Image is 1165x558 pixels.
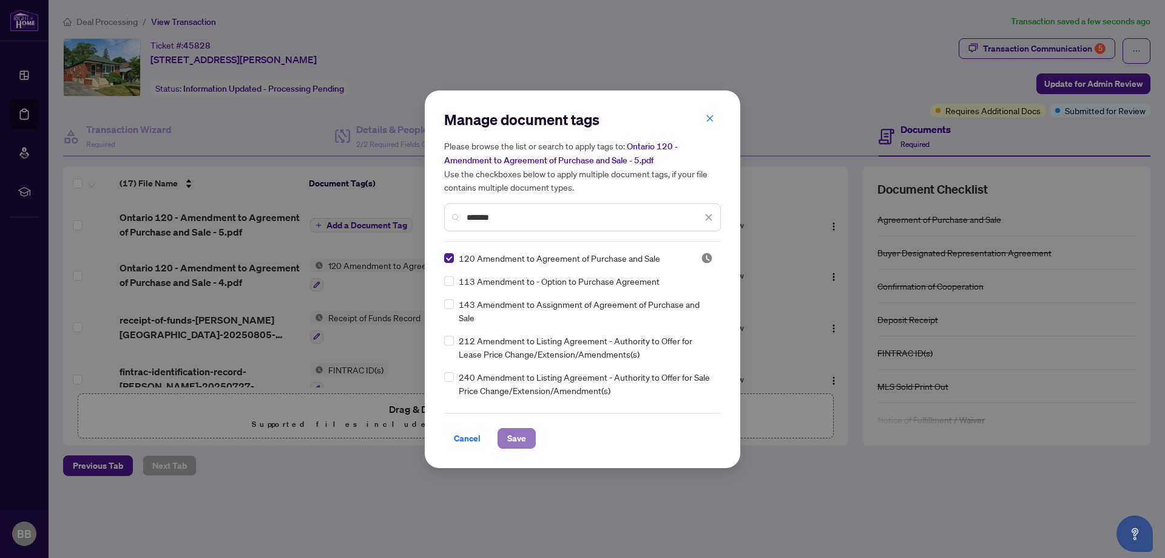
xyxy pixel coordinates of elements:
span: close [706,114,714,123]
span: 212 Amendment to Listing Agreement - Authority to Offer for Lease Price Change/Extension/Amendmen... [459,334,714,361]
span: 143 Amendment to Assignment of Agreement of Purchase and Sale [459,298,714,324]
h2: Manage document tags [444,110,721,129]
button: Save [498,428,536,449]
span: Cancel [454,429,481,448]
span: Save [507,429,526,448]
button: Cancel [444,428,490,449]
span: 120 Amendment to Agreement of Purchase and Sale [459,251,660,265]
span: 240 Amendment to Listing Agreement - Authority to Offer for Sale Price Change/Extension/Amendment(s) [459,370,714,397]
span: Pending Review [701,252,713,264]
img: status [701,252,713,264]
span: 113 Amendment to - Option to Purchase Agreement [459,274,660,288]
button: Open asap [1116,515,1153,552]
span: Ontario 120 - Amendment to Agreement of Purchase and Sale - 5.pdf [444,141,678,166]
span: close [704,213,713,222]
h5: Please browse the list or search to apply tags to: Use the checkboxes below to apply multiple doc... [444,139,721,194]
